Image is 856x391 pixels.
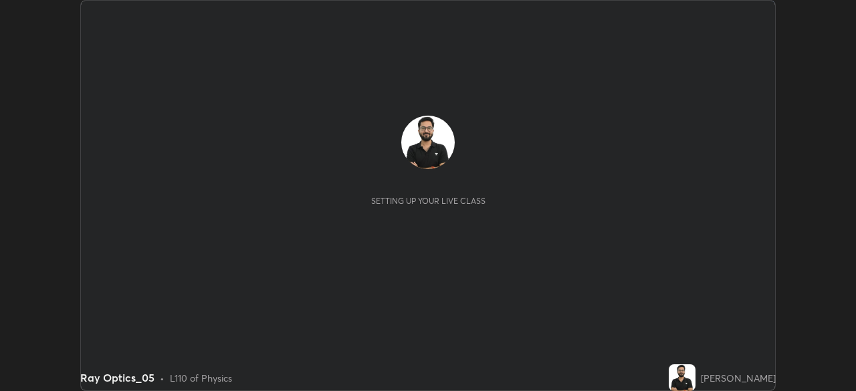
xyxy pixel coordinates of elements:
div: [PERSON_NAME] [701,371,776,385]
div: L110 of Physics [170,371,232,385]
img: 3ea2000428aa4a359c25bd563e59faa7.jpg [669,364,695,391]
div: Ray Optics_05 [80,370,154,386]
div: Setting up your live class [371,196,486,206]
img: 3ea2000428aa4a359c25bd563e59faa7.jpg [401,116,455,169]
div: • [160,371,165,385]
